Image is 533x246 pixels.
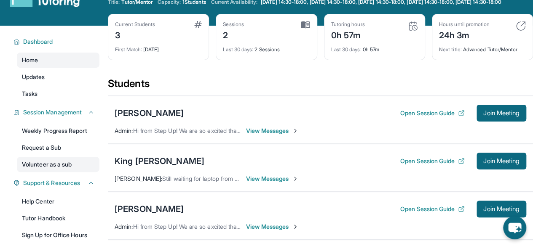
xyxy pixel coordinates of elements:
div: 2 [223,28,244,41]
button: Support & Resources [20,179,94,187]
span: [PERSON_NAME] : [115,175,162,182]
div: [PERSON_NAME] [115,107,184,119]
span: Last 30 days : [331,46,362,53]
button: Open Session Guide [400,157,465,165]
span: View Messages [246,175,299,183]
span: Join Meeting [483,206,520,212]
a: Volunteer as a sub [17,157,99,172]
a: Sign Up for Office Hours [17,227,99,243]
div: 0h 57m [331,41,418,53]
span: Support & Resources [23,179,80,187]
button: chat-button [503,216,526,239]
img: card [516,21,526,31]
a: Home [17,53,99,68]
div: Students [108,77,533,95]
div: 2 Sessions [223,41,310,53]
button: Open Session Guide [400,205,465,213]
span: Tasks [22,90,37,98]
div: [PERSON_NAME] [115,203,184,215]
span: Join Meeting [483,159,520,164]
a: Help Center [17,194,99,209]
img: card [301,21,310,29]
span: Admin : [115,127,133,134]
div: 0h 57m [331,28,365,41]
a: Updates [17,69,99,85]
div: Tutoring hours [331,21,365,28]
div: Hours until promotion [439,21,490,28]
div: Advanced Tutor/Mentor [439,41,526,53]
span: Last 30 days : [223,46,253,53]
button: Session Management [20,108,94,116]
div: [DATE] [115,41,202,53]
div: Current Students [115,21,155,28]
a: Tutor Handbook [17,211,99,226]
span: Dashboard [23,37,53,46]
span: First Match : [115,46,142,53]
div: 24h 3m [439,28,490,41]
button: Join Meeting [477,153,526,169]
span: Join Meeting [483,111,520,116]
div: 3 [115,28,155,41]
span: View Messages [246,127,299,135]
img: card [194,21,202,28]
button: Open Session Guide [400,109,465,117]
img: Chevron-Right [292,223,299,230]
div: King [PERSON_NAME] [115,155,204,167]
button: Join Meeting [477,105,526,122]
span: View Messages [246,222,299,231]
a: Request a Sub [17,140,99,155]
span: Next title : [439,46,462,53]
span: Updates [22,73,45,81]
a: Weekly Progress Report [17,123,99,138]
img: Chevron-Right [292,175,299,182]
span: Still waiting for laptop from school [162,175,252,182]
span: Admin : [115,223,133,230]
div: Sessions [223,21,244,28]
span: Session Management [23,108,82,116]
button: Dashboard [20,37,94,46]
a: Tasks [17,86,99,101]
button: Join Meeting [477,201,526,217]
img: Chevron-Right [292,127,299,134]
span: Home [22,56,38,64]
img: card [408,21,418,31]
